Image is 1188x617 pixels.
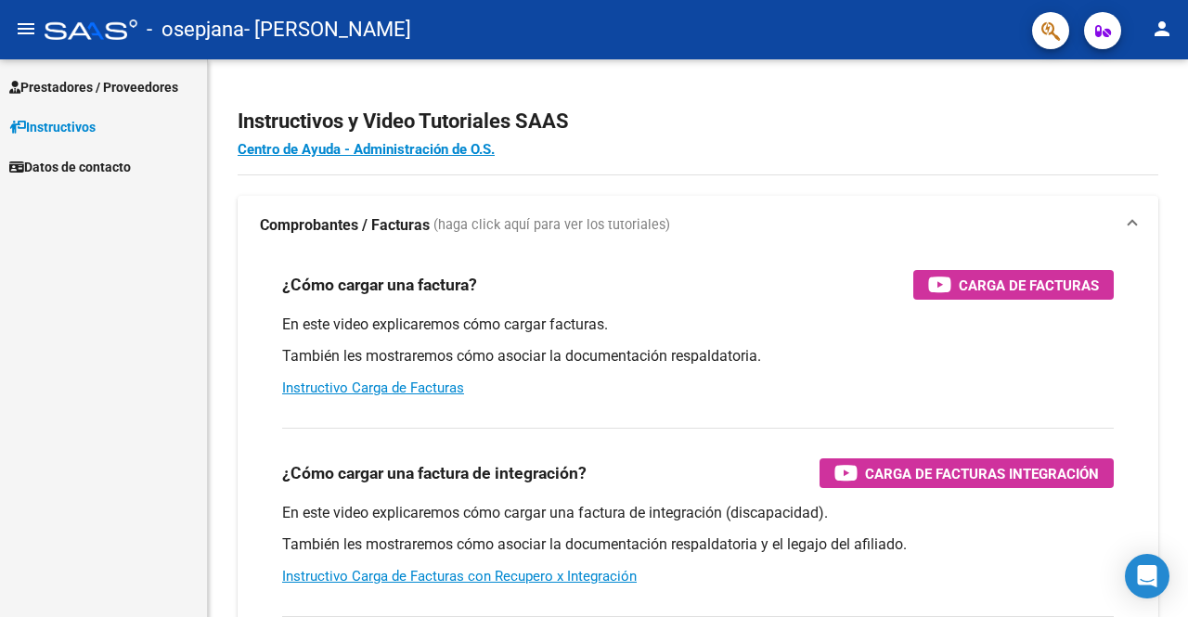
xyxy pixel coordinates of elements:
p: En este video explicaremos cómo cargar facturas. [282,315,1114,335]
a: Instructivo Carga de Facturas [282,379,464,396]
h2: Instructivos y Video Tutoriales SAAS [238,104,1158,139]
p: También les mostraremos cómo asociar la documentación respaldatoria. [282,346,1114,366]
span: Instructivos [9,117,96,137]
span: (haga click aquí para ver los tutoriales) [433,215,670,236]
span: Prestadores / Proveedores [9,77,178,97]
h3: ¿Cómo cargar una factura de integración? [282,460,587,486]
a: Instructivo Carga de Facturas con Recupero x Integración [282,568,637,585]
span: - [PERSON_NAME] [244,9,411,50]
span: Carga de Facturas [959,274,1099,297]
span: Datos de contacto [9,157,131,177]
span: Carga de Facturas Integración [865,462,1099,485]
button: Carga de Facturas Integración [820,458,1114,488]
strong: Comprobantes / Facturas [260,215,430,236]
a: Centro de Ayuda - Administración de O.S. [238,141,495,158]
mat-icon: person [1151,18,1173,40]
mat-expansion-panel-header: Comprobantes / Facturas (haga click aquí para ver los tutoriales) [238,196,1158,255]
h3: ¿Cómo cargar una factura? [282,272,477,298]
span: - osepjana [147,9,244,50]
p: También les mostraremos cómo asociar la documentación respaldatoria y el legajo del afiliado. [282,534,1114,555]
div: Open Intercom Messenger [1125,554,1169,598]
button: Carga de Facturas [913,270,1114,300]
p: En este video explicaremos cómo cargar una factura de integración (discapacidad). [282,503,1114,523]
mat-icon: menu [15,18,37,40]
